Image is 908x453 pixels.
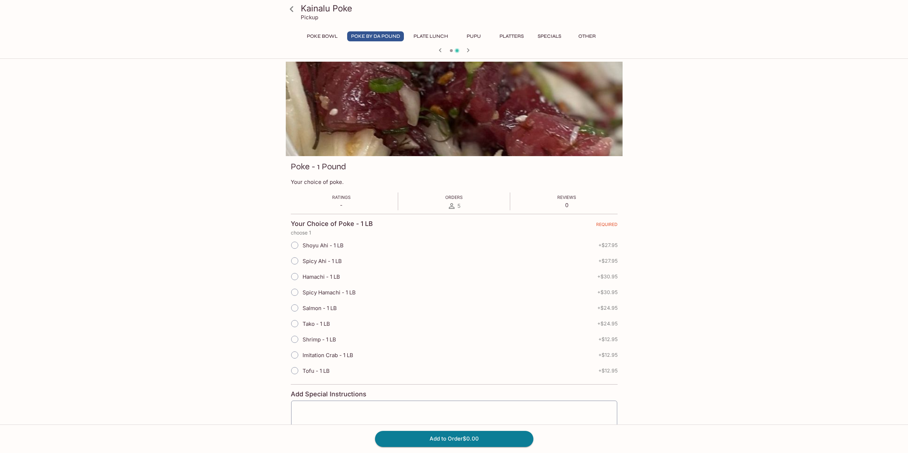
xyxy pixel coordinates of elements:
button: Add to Order$0.00 [375,431,533,447]
span: + $24.95 [597,305,618,311]
h4: Add Special Instructions [291,390,618,398]
span: Orders [445,195,463,200]
span: + $24.95 [597,321,618,326]
button: Specials [533,31,565,41]
span: + $30.95 [597,289,618,295]
button: Plate Lunch [410,31,452,41]
span: Spicy Ahi - 1 LB [303,258,342,264]
button: Other [571,31,603,41]
span: Reviews [557,195,576,200]
span: Imitation Crab - 1 LB [303,352,353,359]
button: Poke By Da Pound [347,31,404,41]
span: + $12.95 [598,352,618,358]
h3: Kainalu Poke [301,3,620,14]
p: Pickup [301,14,318,21]
button: Platters [496,31,528,41]
span: + $27.95 [598,242,618,248]
div: Poke - 1 Pound [286,62,623,156]
span: + $12.95 [598,368,618,374]
span: + $12.95 [598,336,618,342]
span: Tofu - 1 LB [303,367,330,374]
span: Shoyu Ahi - 1 LB [303,242,344,249]
button: Pupu [458,31,490,41]
span: + $30.95 [597,274,618,279]
span: REQUIRED [596,222,618,230]
p: choose 1 [291,230,618,236]
p: - [332,202,351,209]
span: Hamachi - 1 LB [303,273,340,280]
span: + $27.95 [598,258,618,264]
span: Salmon - 1 LB [303,305,337,312]
p: Your choice of poke. [291,179,618,185]
p: 0 [557,202,576,209]
button: Poke Bowl [303,31,341,41]
span: Spicy Hamachi - 1 LB [303,289,356,296]
h3: Poke - 1 Pound [291,161,346,172]
span: Ratings [332,195,351,200]
span: 5 [457,202,461,209]
span: Shrimp - 1 LB [303,336,336,343]
span: Tako - 1 LB [303,320,330,327]
h4: Your Choice of Poke - 1 LB [291,220,373,228]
